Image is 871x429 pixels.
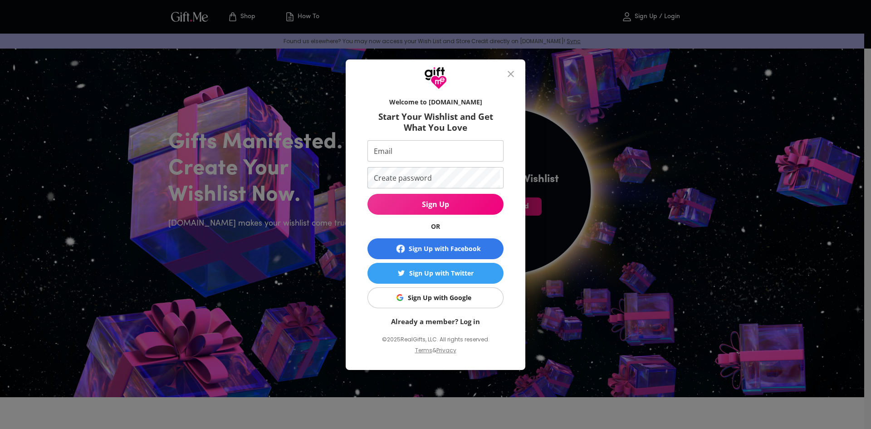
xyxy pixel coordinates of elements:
h6: Welcome to [DOMAIN_NAME] [367,98,504,107]
h6: Start Your Wishlist and Get What You Love [367,111,504,133]
button: Sign Up with GoogleSign Up with Google [367,287,504,308]
h6: OR [367,222,504,231]
img: Sign Up with Google [396,294,403,301]
img: GiftMe Logo [424,67,447,89]
div: Sign Up with Facebook [409,244,481,254]
p: & [432,345,436,363]
button: Sign Up with Facebook [367,238,504,259]
button: Sign Up with TwitterSign Up with Twitter [367,263,504,284]
a: Terms [415,346,432,354]
a: Privacy [436,346,456,354]
img: Sign Up with Twitter [398,270,405,276]
a: Already a member? Log in [391,317,480,326]
button: Sign Up [367,194,504,215]
div: Sign Up with Twitter [409,268,474,278]
button: close [500,63,522,85]
span: Sign Up [367,199,504,209]
p: © 2025 RealGifts, LLC. All rights reserved. [367,334,504,345]
div: Sign Up with Google [408,293,471,303]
